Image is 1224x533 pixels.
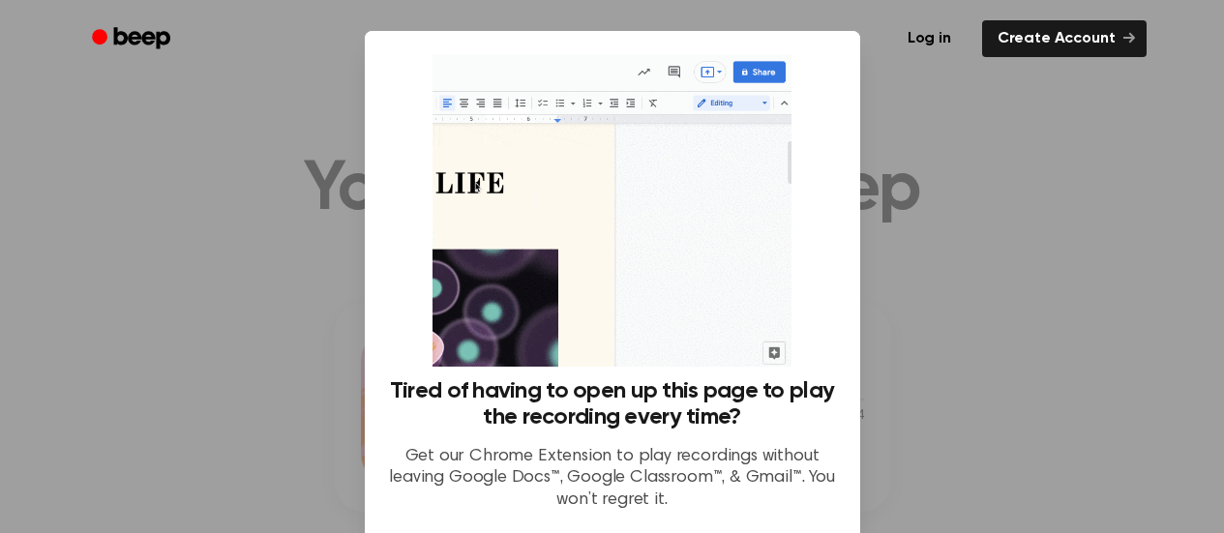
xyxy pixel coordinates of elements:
h3: Tired of having to open up this page to play the recording every time? [388,378,837,430]
img: Beep extension in action [433,54,791,367]
p: Get our Chrome Extension to play recordings without leaving Google Docs™, Google Classroom™, & Gm... [388,446,837,512]
a: Beep [78,20,188,58]
a: Log in [888,16,970,61]
a: Create Account [982,20,1147,57]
